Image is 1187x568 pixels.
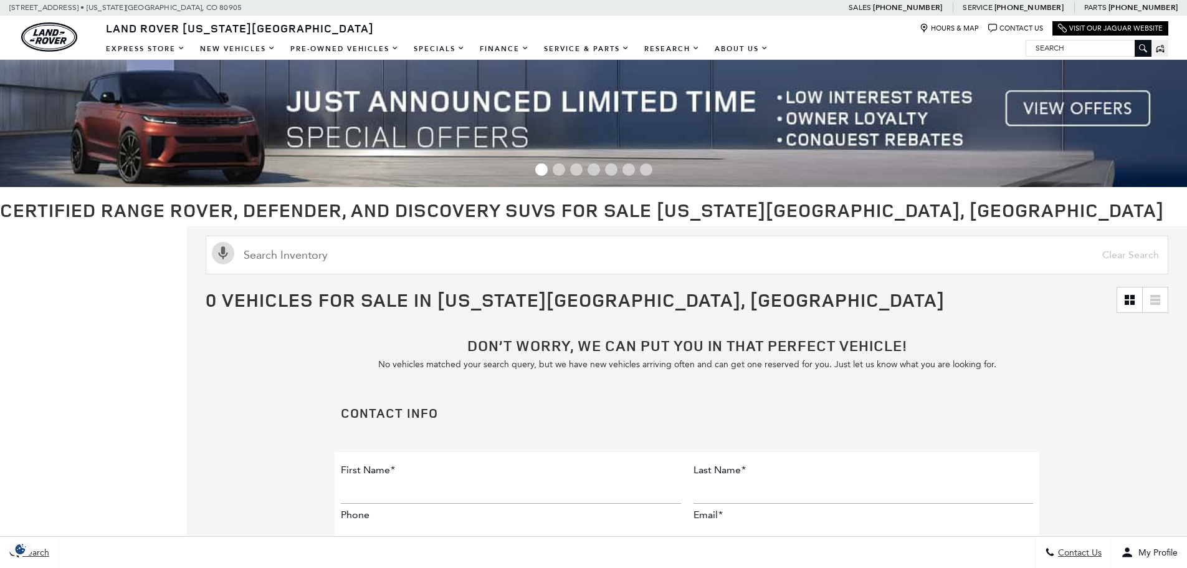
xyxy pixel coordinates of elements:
[637,38,707,60] a: Research
[988,24,1043,33] a: Contact Us
[9,3,242,12] a: [STREET_ADDRESS] • [US_STATE][GEOGRAPHIC_DATA], CO 80905
[640,163,652,176] span: Go to slide 7
[341,407,1033,420] h2: Contact Info
[335,359,1039,370] p: No vehicles matched your search query, but we have new vehicles arriving often and can get one re...
[536,38,637,60] a: Service & Parts
[21,22,77,52] img: Land Rover
[21,22,77,52] a: land-rover
[1133,547,1178,558] span: My Profile
[98,38,776,60] nav: Main Navigation
[849,3,871,12] span: Sales
[1058,24,1163,33] a: Visit Our Jaguar Website
[707,38,776,60] a: About Us
[963,3,992,12] span: Service
[873,2,942,12] a: [PHONE_NUMBER]
[553,163,565,176] span: Go to slide 2
[1055,547,1102,558] span: Contact Us
[920,24,979,33] a: Hours & Map
[98,38,193,60] a: EXPRESS STORE
[341,464,395,476] label: First Name
[588,163,600,176] span: Go to slide 4
[406,38,472,60] a: Specials
[1112,537,1187,568] button: Open user profile menu
[6,542,35,556] section: Click to Open Cookie Consent Modal
[1108,2,1178,12] a: [PHONE_NUMBER]
[694,464,746,476] label: Last Name
[106,21,374,36] span: Land Rover [US_STATE][GEOGRAPHIC_DATA]
[622,163,635,176] span: Go to slide 6
[472,38,536,60] a: Finance
[6,542,35,556] img: Opt-Out Icon
[994,2,1064,12] a: [PHONE_NUMBER]
[1084,3,1107,12] span: Parts
[535,163,548,176] span: Go to slide 1
[341,509,369,521] label: Phone
[206,236,1168,274] input: Search Inventory
[193,38,283,60] a: New Vehicles
[605,163,617,176] span: Go to slide 5
[98,21,381,36] a: Land Rover [US_STATE][GEOGRAPHIC_DATA]
[212,242,234,264] svg: Click to toggle on voice search
[694,509,723,521] label: Email
[570,163,583,176] span: Go to slide 3
[335,338,1039,353] h2: Don’t worry, we can put you in that perfect vehicle!
[206,287,945,312] span: 0 Vehicles for Sale in [US_STATE][GEOGRAPHIC_DATA], [GEOGRAPHIC_DATA]
[1026,41,1151,55] input: Search
[283,38,406,60] a: Pre-Owned Vehicles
